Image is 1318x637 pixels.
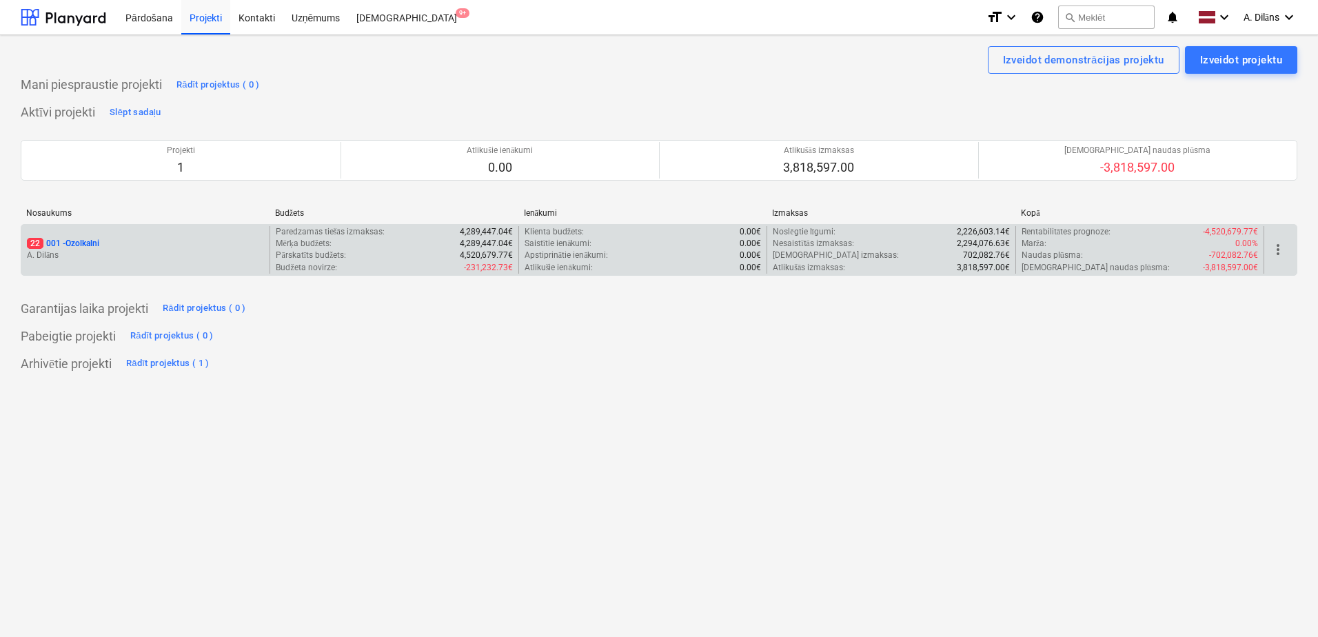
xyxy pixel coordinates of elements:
[176,77,260,93] div: Rādīt projektus ( 0 )
[773,262,845,274] p: Atlikušās izmaksas :
[467,145,533,156] p: Atlikušie ienākumi
[963,250,1010,261] p: 702,082.76€
[460,226,513,238] p: 4,289,447.04€
[1203,262,1258,274] p: -3,818,597.00€
[27,238,43,249] span: 22
[167,145,195,156] p: Projekti
[772,208,1010,218] div: Izmaksas
[1022,226,1111,238] p: Rentabilitātes prognoze :
[773,250,899,261] p: [DEMOGRAPHIC_DATA] izmaksas :
[159,298,250,320] button: Rādīt projektus ( 0 )
[467,159,533,176] p: 0.00
[1058,6,1155,29] button: Meklēt
[773,238,854,250] p: Nesaistītās izmaksas :
[127,325,217,347] button: Rādīt projektus ( 0 )
[456,8,469,18] span: 9+
[1200,51,1282,69] div: Izveidot projektu
[524,208,762,219] div: Ienākumi
[106,101,165,123] button: Slēpt sadaļu
[1209,250,1258,261] p: -702,082.76€
[525,226,584,238] p: Klienta budžets :
[773,226,835,238] p: Noslēgtie līgumi :
[1031,9,1044,26] i: Zināšanu pamats
[1064,12,1075,23] span: search
[988,46,1179,74] button: Izveidot demonstrācijas projektu
[740,250,761,261] p: 0.00€
[173,74,263,96] button: Rādīt projektus ( 0 )
[525,238,592,250] p: Saistītie ienākumi :
[1064,145,1210,156] p: [DEMOGRAPHIC_DATA] naudas plūsma
[27,238,264,261] div: 22001 -OzolkalniA. Dilāns
[163,301,246,316] div: Rādīt projektus ( 0 )
[464,262,513,274] p: -231,232.73€
[21,77,162,93] p: Mani piespraustie projekti
[27,238,99,250] p: 001 - Ozolkalni
[783,145,854,156] p: Atlikušās izmaksas
[275,208,513,219] div: Budžets
[525,250,609,261] p: Apstiprinātie ienākumi :
[1022,238,1046,250] p: Marža :
[21,104,95,121] p: Aktīvi projekti
[1235,238,1258,250] p: 0.00%
[740,226,761,238] p: 0.00€
[130,328,214,344] div: Rādīt projektus ( 0 )
[957,262,1010,274] p: 3,818,597.00€
[460,238,513,250] p: 4,289,447.04€
[525,262,593,274] p: Atlikušie ienākumi :
[1064,159,1210,176] p: -3,818,597.00
[1022,262,1170,274] p: [DEMOGRAPHIC_DATA] naudas plūsma :
[27,250,264,261] p: A. Dilāns
[1249,571,1318,637] iframe: Chat Widget
[276,238,332,250] p: Mērķa budžets :
[740,238,761,250] p: 0.00€
[1166,9,1179,26] i: notifications
[783,159,854,176] p: 3,818,597.00
[1003,9,1020,26] i: keyboard_arrow_down
[1203,226,1258,238] p: -4,520,679.77€
[957,226,1010,238] p: 2,226,603.14€
[123,353,213,375] button: Rādīt projektus ( 1 )
[276,262,336,274] p: Budžeta novirze :
[1270,241,1286,258] span: more_vert
[126,356,210,372] div: Rādīt projektus ( 1 )
[957,238,1010,250] p: 2,294,076.63€
[1185,46,1297,74] button: Izveidot projektu
[26,208,264,218] div: Nosaukums
[167,159,195,176] p: 1
[276,226,384,238] p: Paredzamās tiešās izmaksas :
[1003,51,1164,69] div: Izveidot demonstrācijas projektu
[1022,250,1083,261] p: Naudas plūsma :
[276,250,346,261] p: Pārskatīts budžets :
[1244,12,1279,23] span: A. Dilāns
[110,105,161,121] div: Slēpt sadaļu
[460,250,513,261] p: 4,520,679.77€
[1281,9,1297,26] i: keyboard_arrow_down
[21,328,116,345] p: Pabeigtie projekti
[1021,208,1259,219] div: Kopā
[740,262,761,274] p: 0.00€
[986,9,1003,26] i: format_size
[1216,9,1233,26] i: keyboard_arrow_down
[21,356,112,372] p: Arhivētie projekti
[21,301,148,317] p: Garantijas laika projekti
